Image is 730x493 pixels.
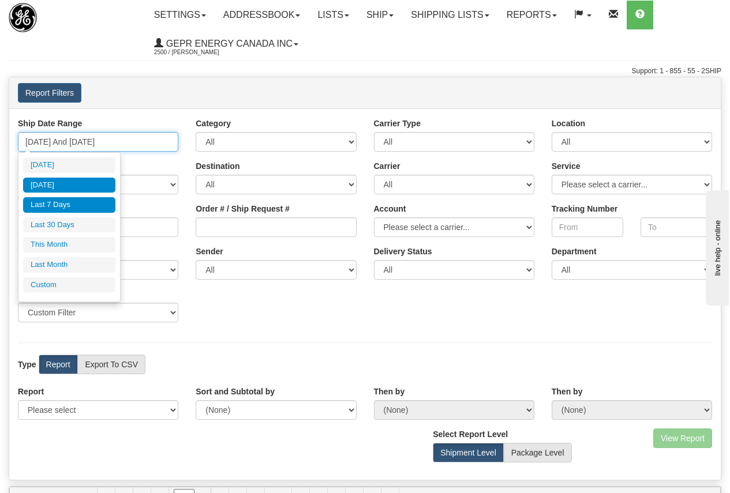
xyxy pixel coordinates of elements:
li: This Month [23,237,115,253]
select: Please ensure data set in report has been RECENTLY tracked from your Shipment History [374,260,534,280]
label: Carrier Type [374,118,421,129]
label: Select Report Level [433,428,508,440]
label: Export To CSV [77,355,145,374]
label: Then by [374,386,405,397]
input: To [641,217,712,237]
li: [DATE] [23,178,115,193]
label: Then by [552,386,583,397]
a: GEPR Energy Canada Inc 2500 / [PERSON_NAME] [145,29,307,58]
label: Carrier [374,160,400,172]
a: Reports [498,1,566,29]
li: Last Month [23,257,115,273]
button: View Report [653,428,712,448]
label: Report [18,386,44,397]
iframe: chat widget [703,187,729,305]
a: Lists [309,1,357,29]
label: Shipment Level [433,443,504,462]
label: Service [552,160,581,172]
label: Please ensure data set in report has been RECENTLY tracked from your Shipment History [374,246,432,257]
a: Ship [358,1,402,29]
a: Addressbook [215,1,309,29]
input: From [552,217,623,237]
label: Account [374,203,406,214]
img: logo2500.jpg [9,3,37,32]
label: Location [552,118,585,129]
div: live help - online [9,10,107,18]
label: Tracking Number [552,203,617,214]
li: [DATE] [23,157,115,173]
label: Ship Date Range [18,118,82,129]
a: Settings [145,1,215,29]
label: Type [18,359,36,370]
label: Destination [196,160,239,172]
label: Order # / Ship Request # [196,203,290,214]
li: Last 30 Days [23,217,115,233]
label: Sender [196,246,223,257]
span: 2500 / [PERSON_NAME] [154,47,241,58]
li: Custom [23,277,115,293]
a: Shipping lists [402,1,497,29]
div: Support: 1 - 855 - 55 - 2SHIP [9,66,721,76]
label: Report [39,355,78,374]
label: Department [552,246,597,257]
span: GEPR Energy Canada Inc [163,39,293,48]
label: Category [196,118,231,129]
button: Report Filters [18,83,81,103]
label: Sort and Subtotal by [196,386,275,397]
li: Last 7 Days [23,197,115,213]
label: Package Level [504,443,572,462]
